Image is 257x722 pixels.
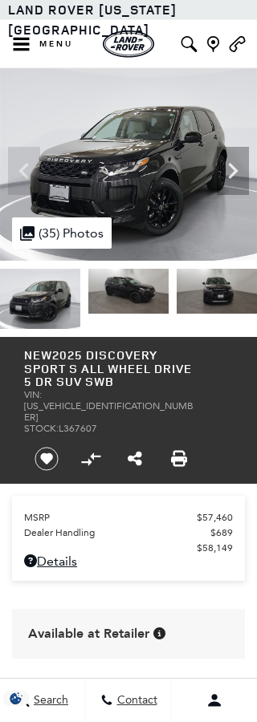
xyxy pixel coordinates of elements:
a: Details [24,554,233,569]
span: $689 [210,527,233,538]
div: (35) Photos [12,217,112,249]
a: Print this New 2025 Discovery Sport S All Wheel Drive 5 dr SUV SWB [171,449,187,468]
div: Next [217,147,249,195]
img: New 2025 Santorini Black LAND ROVER S image 3 [177,269,257,314]
a: Share this New 2025 Discovery Sport S All Wheel Drive 5 dr SUV SWB [128,449,142,468]
span: [US_VEHICLE_IDENTIFICATION_NUMBER] [24,400,194,423]
span: Stock: [24,423,59,434]
button: Open the inventory search [177,20,201,68]
span: $58,149 [197,542,233,554]
span: VIN: [24,389,42,400]
span: MSRP [24,512,197,523]
span: $57,460 [197,512,233,523]
span: Menu [39,39,73,50]
button: Open user profile menu [172,680,257,720]
img: New 2025 Santorini Black LAND ROVER S image 2 [88,269,169,314]
div: Vehicle is in stock and ready for immediate delivery. Due to demand, availability is subject to c... [153,627,165,639]
strong: New [24,347,52,363]
span: Available at Retailer [28,625,149,643]
button: Save vehicle [29,446,64,472]
span: Dealer Handling [24,527,210,538]
span: Contact [113,694,157,708]
h1: 2025 Discovery Sport S All Wheel Drive 5 dr SUV SWB [24,349,194,389]
span: Search [30,694,68,708]
a: $58,149 [24,542,233,554]
a: land-rover [103,30,154,58]
button: Compare vehicle [79,447,103,471]
img: Land Rover [103,30,154,58]
a: Land Rover [US_STATE][GEOGRAPHIC_DATA] [8,1,177,39]
a: Dealer Handling $689 [24,527,233,538]
a: MSRP $57,460 [24,512,233,523]
a: Call Land Rover Colorado Springs [227,36,247,52]
span: L367607 [59,423,97,434]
